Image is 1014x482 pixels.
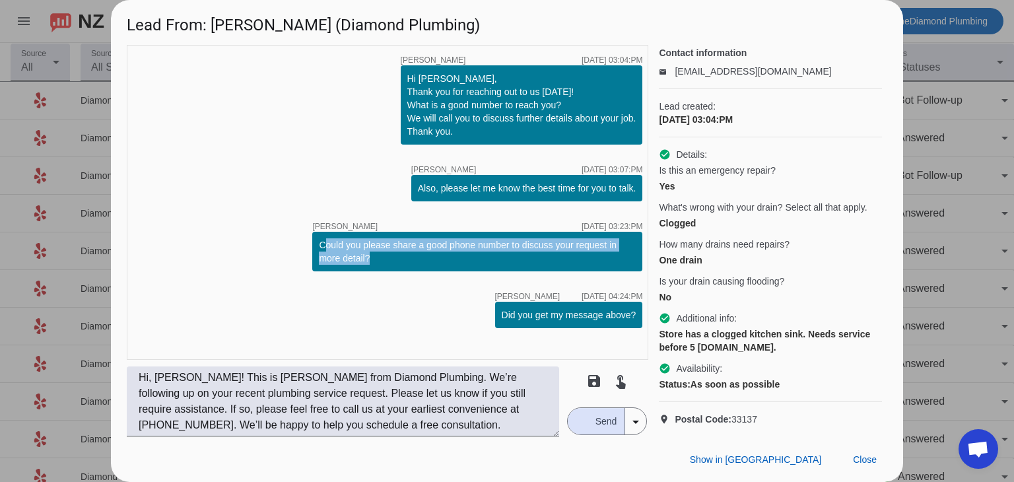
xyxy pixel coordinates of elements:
[690,454,821,465] span: Show in [GEOGRAPHIC_DATA]
[659,414,675,425] mat-icon: location_on
[842,448,887,471] button: Close
[588,408,625,434] span: Send
[659,275,784,288] span: Is your drain causing flooding?
[659,378,882,391] div: As soon as possible
[659,149,671,160] mat-icon: check_circle
[582,223,642,230] div: [DATE] 03:23:PM
[582,166,642,174] div: [DATE] 03:07:PM
[659,312,671,324] mat-icon: check_circle
[312,223,378,230] span: [PERSON_NAME]
[407,72,636,138] div: Hi [PERSON_NAME], Thank you for reaching out to us [DATE]! What is a good number to reach you? We...
[959,429,998,469] div: Open chat
[659,100,882,113] span: Lead created:
[659,164,776,177] span: Is this an emergency repair?
[659,46,882,59] h4: Contact information
[659,379,690,390] strong: Status:
[659,254,882,267] div: One drain
[502,308,636,322] div: Did you get my message above?​
[675,66,831,77] a: [EMAIL_ADDRESS][DOMAIN_NAME]
[613,373,628,389] mat-icon: touch_app
[679,448,832,471] button: Show in [GEOGRAPHIC_DATA]
[401,56,466,64] span: [PERSON_NAME]
[495,293,560,300] span: [PERSON_NAME]
[659,201,867,214] span: What's wrong with your drain? Select all that apply.
[676,362,722,375] span: Availability:
[659,68,675,75] mat-icon: email
[582,56,642,64] div: [DATE] 03:04:PM
[582,293,642,300] div: [DATE] 04:24:PM
[659,180,882,193] div: Yes
[659,238,790,251] span: How many drains need repairs?
[675,413,757,426] span: 33137
[675,414,731,425] strong: Postal Code:
[659,113,882,126] div: [DATE] 03:04:PM
[586,373,602,389] mat-icon: save
[659,362,671,374] mat-icon: check_circle
[319,238,636,265] div: Could you please share a good phone number to discuss your request in more detail?​
[676,148,707,161] span: Details:
[676,312,737,325] span: Additional info:
[659,217,882,230] div: Clogged
[628,414,644,430] mat-icon: arrow_drop_down
[659,327,882,354] div: Store has a clogged kitchen sink. Needs service before 5 [DOMAIN_NAME].
[659,291,882,304] div: No
[853,454,877,465] span: Close
[411,166,477,174] span: [PERSON_NAME]
[418,182,636,195] div: Also, please let me know the best time for you to talk.​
